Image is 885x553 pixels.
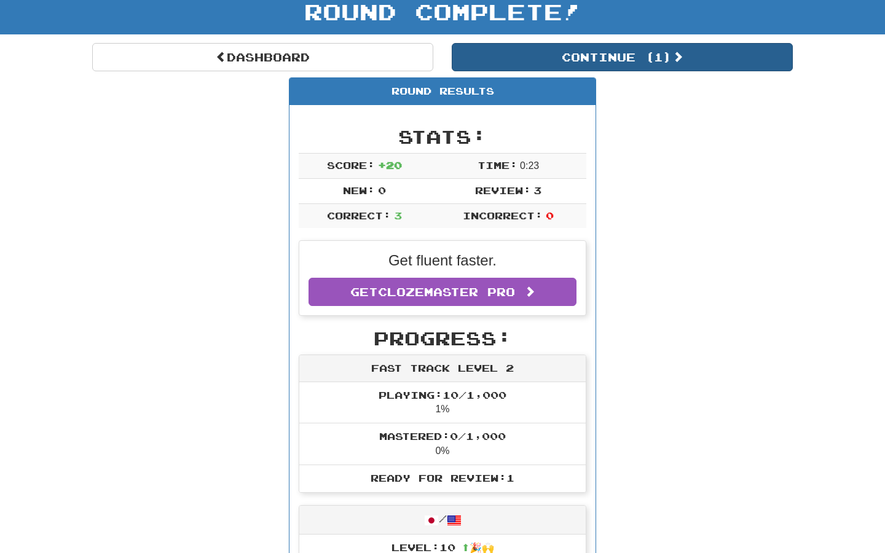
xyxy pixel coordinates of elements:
[452,43,793,71] button: Continue (1)
[455,541,494,553] span: ⬆🎉🙌
[378,159,402,171] span: + 20
[299,382,586,424] li: 1%
[520,160,539,171] span: 0 : 23
[92,43,433,71] a: Dashboard
[309,278,576,306] a: GetClozemaster Pro
[299,127,586,147] h2: Stats:
[299,355,586,382] div: Fast Track Level 2
[394,210,402,221] span: 3
[299,506,586,535] div: /
[475,184,531,196] span: Review:
[309,250,576,271] p: Get fluent faster.
[299,423,586,465] li: 0%
[478,159,517,171] span: Time:
[371,472,514,484] span: Ready for Review: 1
[378,184,386,196] span: 0
[391,541,494,553] span: Level: 10
[546,210,554,221] span: 0
[289,78,596,105] div: Round Results
[299,328,586,348] h2: Progress:
[378,285,515,299] span: Clozemaster Pro
[327,210,391,221] span: Correct:
[327,159,375,171] span: Score:
[379,430,506,442] span: Mastered: 0 / 1,000
[379,389,506,401] span: Playing: 10 / 1,000
[463,210,543,221] span: Incorrect:
[533,184,541,196] span: 3
[343,184,375,196] span: New:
